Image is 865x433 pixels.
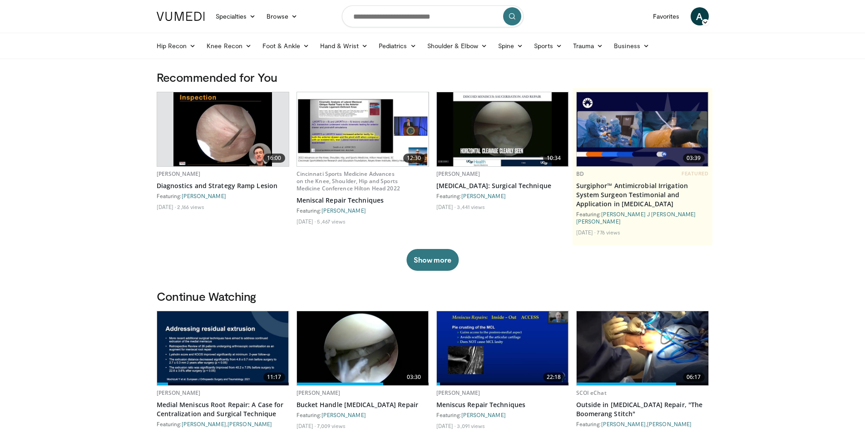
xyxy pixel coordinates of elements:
a: 12:30 [297,92,429,166]
a: Bucket Handle [MEDICAL_DATA] Repair [297,400,429,409]
li: [DATE] [157,203,176,210]
a: Trauma [568,37,609,55]
a: A [691,7,709,25]
span: 16:00 [263,154,285,163]
a: 11:17 [157,311,289,385]
input: Search topics, interventions [342,5,524,27]
li: [DATE] [436,203,456,210]
span: 03:30 [403,373,425,382]
a: 03:39 [577,92,708,166]
a: [PERSON_NAME] J [PERSON_NAME] [PERSON_NAME] [576,211,696,224]
a: Sports [529,37,568,55]
h3: Recommended for You [157,70,709,85]
a: [PERSON_NAME] [321,207,366,214]
a: Hip Recon [151,37,202,55]
a: Meniscus Repair Techniques [436,400,569,409]
a: [PERSON_NAME] [227,421,272,427]
a: [PERSON_NAME] [461,193,506,199]
img: 70422da6-974a-44ac-bf9d-78c82a89d891.620x360_q85_upscale.jpg [577,92,708,166]
h3: Continue Watching [157,289,709,304]
li: 3,091 views [457,422,485,429]
img: d7c155e4-6827-4b21-b19c-fb422b4aaa41.620x360_q85_upscale.jpg [437,311,568,385]
a: Knee Recon [201,37,257,55]
div: Featuring: [297,411,429,418]
a: Pediatrics [373,37,422,55]
span: FEATURED [682,170,708,177]
a: [PERSON_NAME] [157,389,201,397]
a: Favorites [648,7,685,25]
a: 06:17 [577,311,708,385]
a: Hand & Wrist [315,37,373,55]
a: [PERSON_NAME] [436,389,480,397]
a: [PERSON_NAME] [647,421,692,427]
a: [PERSON_NAME] [182,421,226,427]
a: Spine [493,37,529,55]
li: 3,441 views [457,203,485,210]
a: 10:34 [437,92,568,166]
a: Outside in [MEDICAL_DATA] Repair, "The Boomerang Stitch" [576,400,709,418]
div: Featuring: [297,207,429,214]
a: BD [576,170,584,178]
div: Featuring: [576,210,709,225]
span: 11:17 [263,373,285,382]
li: [DATE] [576,229,596,236]
li: [DATE] [297,422,316,429]
img: Vx8lr-LI9TPdNKgn5hMDoxOm1xO-1jSC.620x360_q85_upscale.jpg [577,311,708,385]
a: Cincinnati Sports Medicine Advances on the Knee, Shoulder, Hip and Sports Medicine Conference Hil... [297,170,400,192]
img: VuMedi Logo [157,12,205,21]
a: [PERSON_NAME] [321,412,366,418]
div: Featuring: , [157,420,289,428]
span: 12:30 [403,154,425,163]
span: 03:39 [683,154,705,163]
a: [PERSON_NAME] [157,170,201,178]
a: Meniscal Repair Techniques [297,196,429,205]
li: 776 views [597,229,620,236]
a: SCOI eChat [576,389,607,397]
a: 22:18 [437,311,568,385]
a: 03:30 [297,311,429,385]
li: 7,009 views [317,422,346,429]
a: Browse [261,7,303,25]
div: Featuring: [436,411,569,418]
a: Medial Meniscus Root Repair: A Case for Centralization and Surgical Technique [157,400,289,418]
img: 96ec88f2-fc03-4f26-9c06-579f3f30f877.620x360_q85_upscale.jpg [437,92,568,166]
a: Foot & Ankle [257,37,315,55]
img: 75896893-6ea0-4895-8879-88c2e089762d.620x360_q85_upscale.jpg [157,311,289,385]
a: [PERSON_NAME] [601,421,646,427]
a: [MEDICAL_DATA]: Surgical Technique [436,181,569,190]
div: Featuring: [157,192,289,199]
a: 16:00 [157,92,289,166]
a: [PERSON_NAME] [182,193,226,199]
li: [DATE] [436,422,456,429]
a: Diagnostics and Strategy Ramp Lesion [157,181,289,190]
a: Specialties [210,7,262,25]
a: Shoulder & Elbow [422,37,493,55]
div: Featuring: [436,192,569,199]
div: Featuring: , [576,420,709,428]
button: Show more [406,249,459,271]
img: 4b311231-421f-4f0b-aee3-25a73986fbc5.620x360_q85_upscale.jpg [173,92,272,166]
li: 2,166 views [177,203,204,210]
span: 06:17 [683,373,705,382]
a: [PERSON_NAME] [436,170,480,178]
a: Surgiphor™ Antimicrobial Irrigation System Surgeon Testimonial and Application in [MEDICAL_DATA] [576,181,709,209]
li: [DATE] [297,218,316,225]
img: 94ae3d2f-7541-4d8f-8622-eb1b71a67ce5.620x360_q85_upscale.jpg [297,92,429,166]
a: [PERSON_NAME] [297,389,341,397]
li: 5,467 views [317,218,346,225]
a: [PERSON_NAME] [461,412,506,418]
img: d0aa44ce-75a1-4de8-8329-05cfb2e1b336.620x360_q85_upscale.jpg [297,311,429,385]
a: Business [608,37,655,55]
span: 10:34 [543,154,565,163]
span: 22:18 [543,373,565,382]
